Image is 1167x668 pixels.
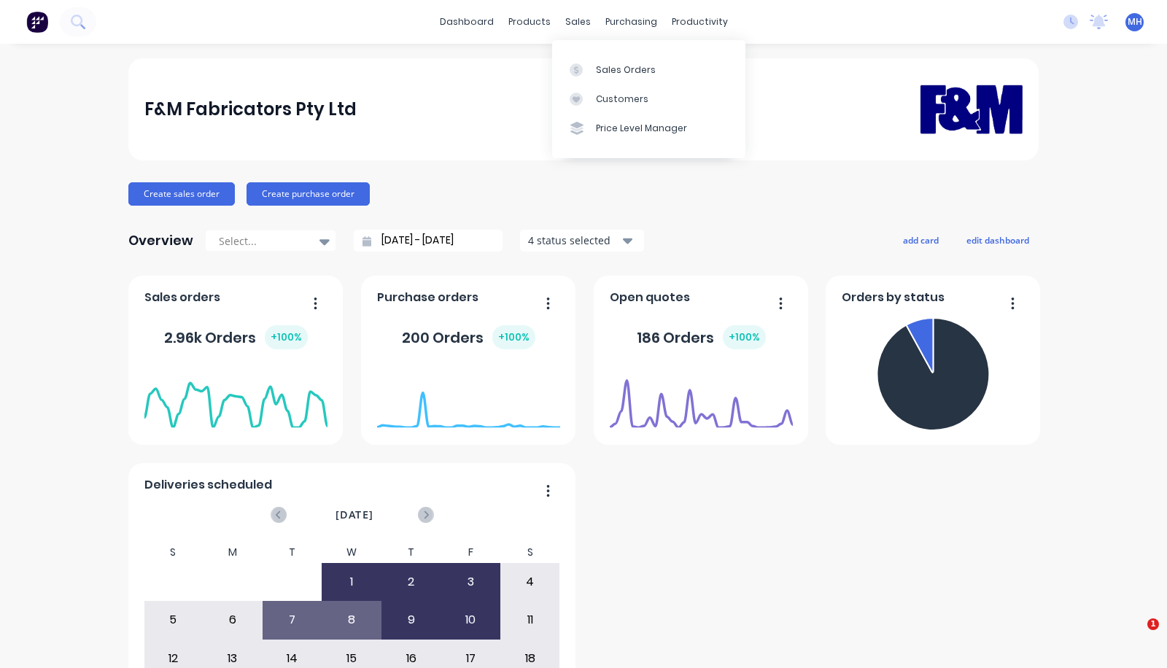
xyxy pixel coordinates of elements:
[402,325,535,349] div: 200 Orders
[957,230,1039,249] button: edit dashboard
[322,564,381,600] div: 1
[920,63,1023,155] img: F&M Fabricators Pty Ltd
[382,602,441,638] div: 9
[144,95,357,124] div: F&M Fabricators Pty Ltd
[520,230,644,252] button: 4 status selected
[500,542,560,563] div: S
[1117,618,1152,653] iframe: Intercom live chat
[164,325,308,349] div: 2.96k Orders
[552,114,745,143] a: Price Level Manager
[596,122,687,135] div: Price Level Manager
[893,230,948,249] button: add card
[441,564,500,600] div: 3
[552,85,745,114] a: Customers
[128,182,235,206] button: Create sales order
[377,289,478,306] span: Purchase orders
[433,11,501,33] a: dashboard
[144,289,220,306] span: Sales orders
[322,602,381,638] div: 8
[247,182,370,206] button: Create purchase order
[558,11,598,33] div: sales
[501,564,559,600] div: 4
[336,507,373,523] span: [DATE]
[382,564,441,600] div: 2
[263,542,322,563] div: T
[322,542,381,563] div: W
[528,233,620,248] div: 4 status selected
[598,11,664,33] div: purchasing
[596,63,656,77] div: Sales Orders
[381,542,441,563] div: T
[501,602,559,638] div: 11
[552,55,745,84] a: Sales Orders
[144,476,272,494] span: Deliveries scheduled
[664,11,735,33] div: productivity
[723,325,766,349] div: + 100 %
[492,325,535,349] div: + 100 %
[203,542,263,563] div: M
[128,226,193,255] div: Overview
[1147,618,1159,630] span: 1
[144,602,203,638] div: 5
[26,11,48,33] img: Factory
[637,325,766,349] div: 186 Orders
[265,325,308,349] div: + 100 %
[263,602,322,638] div: 7
[501,11,558,33] div: products
[441,542,500,563] div: F
[610,289,690,306] span: Open quotes
[144,542,203,563] div: S
[441,602,500,638] div: 10
[596,93,648,106] div: Customers
[1128,15,1142,28] span: MH
[842,289,945,306] span: Orders by status
[203,602,262,638] div: 6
